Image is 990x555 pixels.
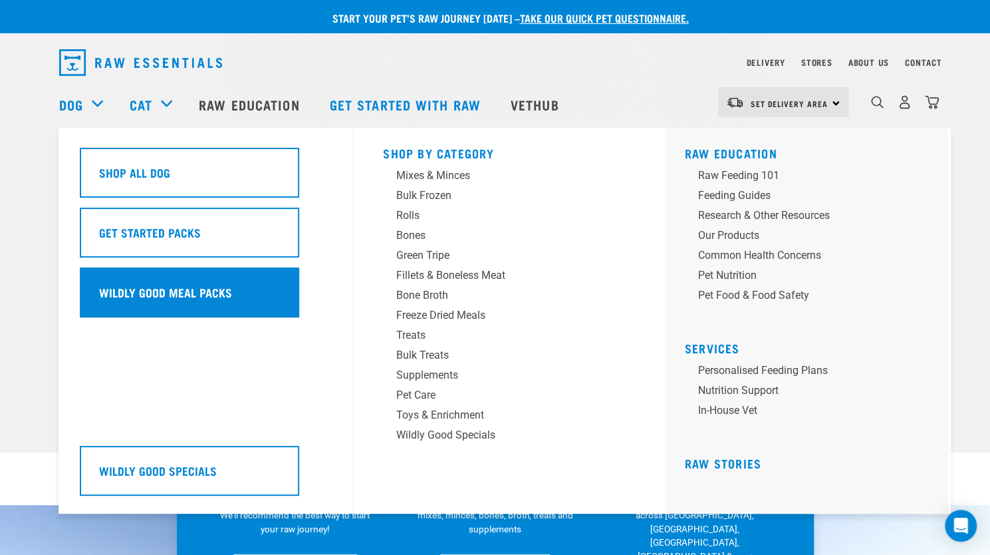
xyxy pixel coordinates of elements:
[685,228,937,248] a: Our Products
[698,188,906,204] div: Feeding Guides
[99,164,170,181] h5: Shop All Dog
[80,148,332,208] a: Shop All Dog
[698,248,906,264] div: Common Health Concerns
[801,60,832,65] a: Stores
[685,248,937,268] a: Common Health Concerns
[905,60,942,65] a: Contact
[396,188,604,204] div: Bulk Frozen
[80,446,332,506] a: Wildly Good Specials
[685,460,761,466] a: Raw Stories
[396,208,604,224] div: Rolls
[80,268,332,327] a: Wildly Good Meal Packs
[383,287,636,307] a: Bone Broth
[925,95,939,109] img: home-icon@2x.png
[316,78,497,131] a: Get started with Raw
[698,228,906,244] div: Our Products
[59,94,83,114] a: Dog
[59,49,222,76] img: Raw Essentials Logo
[396,387,604,403] div: Pet Care
[396,367,604,383] div: Supplements
[685,268,937,287] a: Pet Nutrition
[685,287,937,307] a: Pet Food & Food Safety
[871,96,884,108] img: home-icon-1@2x.png
[383,427,636,447] a: Wildly Good Specials
[396,228,604,244] div: Bones
[848,60,888,65] a: About Us
[396,347,604,363] div: Bulk Treats
[396,268,604,283] div: Fillets & Boneless Meat
[80,208,332,268] a: Get Started Packs
[383,387,636,407] a: Pet Care
[130,94,152,114] a: Cat
[685,403,937,423] a: In-house vet
[685,341,937,352] h5: Services
[698,208,906,224] div: Research & Other Resources
[396,327,604,343] div: Treats
[396,168,604,184] div: Mixes & Minces
[685,363,937,383] a: Personalised Feeding Plans
[383,347,636,367] a: Bulk Treats
[383,208,636,228] a: Rolls
[685,208,937,228] a: Research & Other Resources
[945,510,977,542] div: Open Intercom Messenger
[49,44,942,81] nav: dropdown navigation
[383,248,636,268] a: Green Tripe
[685,168,937,188] a: Raw Feeding 101
[383,367,636,387] a: Supplements
[383,268,636,287] a: Fillets & Boneless Meat
[520,15,689,21] a: take our quick pet questionnaire.
[186,78,316,131] a: Raw Education
[698,268,906,283] div: Pet Nutrition
[383,146,636,157] h5: Shop By Category
[396,407,604,423] div: Toys & Enrichment
[99,283,232,301] h5: Wildly Good Meal Packs
[396,248,604,264] div: Green Tripe
[396,287,604,303] div: Bone Broth
[685,188,937,208] a: Feeding Guides
[383,327,636,347] a: Treats
[396,307,604,323] div: Freeze Dried Meals
[99,462,217,479] h5: Wildly Good Specials
[898,95,912,109] img: user.png
[726,96,744,108] img: van-moving.png
[99,224,201,241] h5: Get Started Packs
[751,101,828,106] span: Set Delivery Area
[396,427,604,443] div: Wildly Good Specials
[698,287,906,303] div: Pet Food & Food Safety
[698,168,906,184] div: Raw Feeding 101
[383,228,636,248] a: Bones
[746,60,785,65] a: Delivery
[383,407,636,427] a: Toys & Enrichment
[685,150,777,156] a: Raw Education
[685,383,937,403] a: Nutrition Support
[383,188,636,208] a: Bulk Frozen
[497,78,576,131] a: Vethub
[383,307,636,327] a: Freeze Dried Meals
[383,168,636,188] a: Mixes & Minces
